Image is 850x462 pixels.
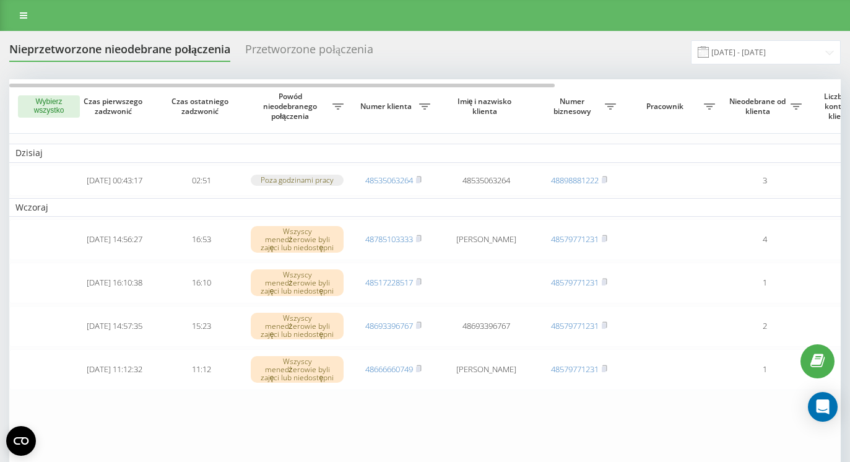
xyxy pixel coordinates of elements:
[6,426,36,456] button: Open CMP widget
[436,165,536,196] td: 48535063264
[81,97,148,116] span: Czas pierwszego zadzwonić
[245,43,373,62] div: Przetworzone połączenia
[551,320,599,331] a: 48579771231
[71,349,158,390] td: [DATE] 11:12:32
[628,102,704,111] span: Pracownik
[356,102,419,111] span: Numer klienta
[721,219,808,260] td: 4
[436,349,536,390] td: [PERSON_NAME]
[551,233,599,245] a: 48579771231
[158,306,245,347] td: 15:23
[71,219,158,260] td: [DATE] 14:56:27
[251,356,344,383] div: Wszyscy menedżerowie byli zajęci lub niedostępni
[365,233,413,245] a: 48785103333
[71,165,158,196] td: [DATE] 00:43:17
[436,306,536,347] td: 48693396767
[158,349,245,390] td: 11:12
[168,97,235,116] span: Czas ostatniego zadzwonić
[365,277,413,288] a: 48517228517
[727,97,791,116] span: Nieodebrane od klienta
[721,263,808,303] td: 1
[251,175,344,185] div: Poza godzinami pracy
[71,306,158,347] td: [DATE] 14:57:35
[158,165,245,196] td: 02:51
[365,364,413,375] a: 48666660749
[158,263,245,303] td: 16:10
[365,175,413,186] a: 48535063264
[542,97,605,116] span: Numer biznesowy
[436,219,536,260] td: [PERSON_NAME]
[18,95,80,118] button: Wybierz wszystko
[447,97,525,116] span: Imię i nazwisko klienta
[721,306,808,347] td: 2
[71,263,158,303] td: [DATE] 16:10:38
[721,165,808,196] td: 3
[251,92,332,121] span: Powód nieodebranego połączenia
[9,43,230,62] div: Nieprzetworzone nieodebrane połączenia
[158,219,245,260] td: 16:53
[721,349,808,390] td: 1
[551,277,599,288] a: 48579771231
[365,320,413,331] a: 48693396767
[551,175,599,186] a: 48898881222
[251,226,344,253] div: Wszyscy menedżerowie byli zajęci lub niedostępni
[551,364,599,375] a: 48579771231
[808,392,838,422] div: Open Intercom Messenger
[251,269,344,297] div: Wszyscy menedżerowie byli zajęci lub niedostępni
[251,313,344,340] div: Wszyscy menedżerowie byli zajęci lub niedostępni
